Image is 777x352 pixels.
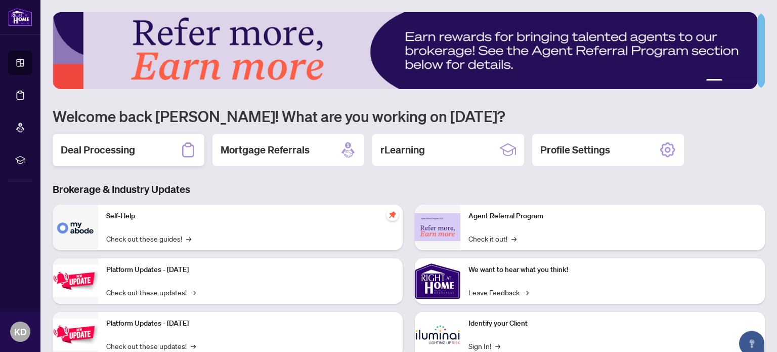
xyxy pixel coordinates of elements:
[468,264,757,276] p: We want to hear what you think!
[540,143,610,157] h2: Profile Settings
[706,79,722,83] button: 1
[380,143,425,157] h2: rLearning
[53,319,98,350] img: Platform Updates - July 8, 2025
[106,233,191,244] a: Check out these guides!→
[53,205,98,250] img: Self-Help
[743,79,747,83] button: 4
[186,233,191,244] span: →
[191,287,196,298] span: →
[191,340,196,351] span: →
[53,182,765,197] h3: Brokerage & Industry Updates
[386,209,399,221] span: pushpin
[106,287,196,298] a: Check out these updates!→
[726,79,730,83] button: 2
[735,79,739,83] button: 3
[8,8,32,26] img: logo
[53,106,765,126] h1: Welcome back [PERSON_NAME]! What are you working on [DATE]?
[511,233,516,244] span: →
[751,79,755,83] button: 5
[106,211,395,222] p: Self-Help
[737,317,767,347] button: Open asap
[53,265,98,297] img: Platform Updates - July 21, 2025
[415,258,460,304] img: We want to hear what you think!
[468,233,516,244] a: Check it out!→
[468,340,500,351] a: Sign In!→
[468,318,757,329] p: Identify your Client
[524,287,529,298] span: →
[106,318,395,329] p: Platform Updates - [DATE]
[468,211,757,222] p: Agent Referral Program
[106,340,196,351] a: Check out these updates!→
[53,12,757,89] img: Slide 0
[14,325,27,339] span: KD
[468,287,529,298] a: Leave Feedback→
[221,143,310,157] h2: Mortgage Referrals
[61,143,135,157] h2: Deal Processing
[106,264,395,276] p: Platform Updates - [DATE]
[415,213,460,241] img: Agent Referral Program
[495,340,500,351] span: →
